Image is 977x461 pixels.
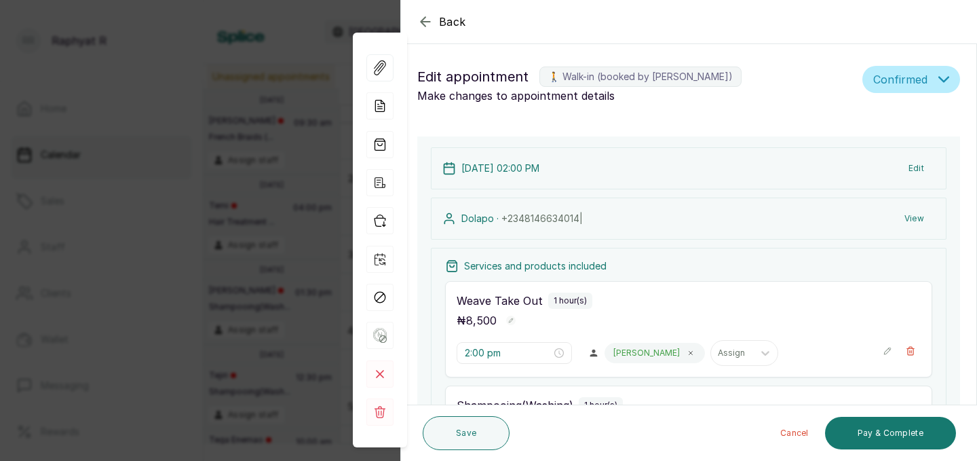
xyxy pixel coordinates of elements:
span: 8,500 [466,314,497,327]
p: Make changes to appointment details [417,88,857,104]
button: Cancel [769,417,820,449]
input: Select time [465,346,552,361]
p: Services and products included [464,259,607,273]
button: Edit [898,156,935,181]
p: Dolapo · [461,212,583,225]
button: View [894,206,935,231]
p: Shampooing(Washing) [457,397,573,413]
p: [DATE] 02:00 PM [461,162,539,175]
span: Confirmed [873,71,927,88]
p: 1 hour(s) [584,400,617,411]
p: 1 hour(s) [554,295,587,306]
span: Back [439,14,466,30]
label: 🚶 Walk-in (booked by [PERSON_NAME]) [539,67,742,87]
button: Confirmed [862,66,960,93]
button: Back [417,14,466,30]
button: Save [423,416,510,450]
span: +234 8146634014 | [501,213,583,224]
button: Pay & Complete [825,417,956,449]
p: Weave Take Out [457,293,543,309]
span: Edit appointment [417,66,529,88]
p: ₦ [457,312,497,329]
p: [PERSON_NAME] [613,348,680,358]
